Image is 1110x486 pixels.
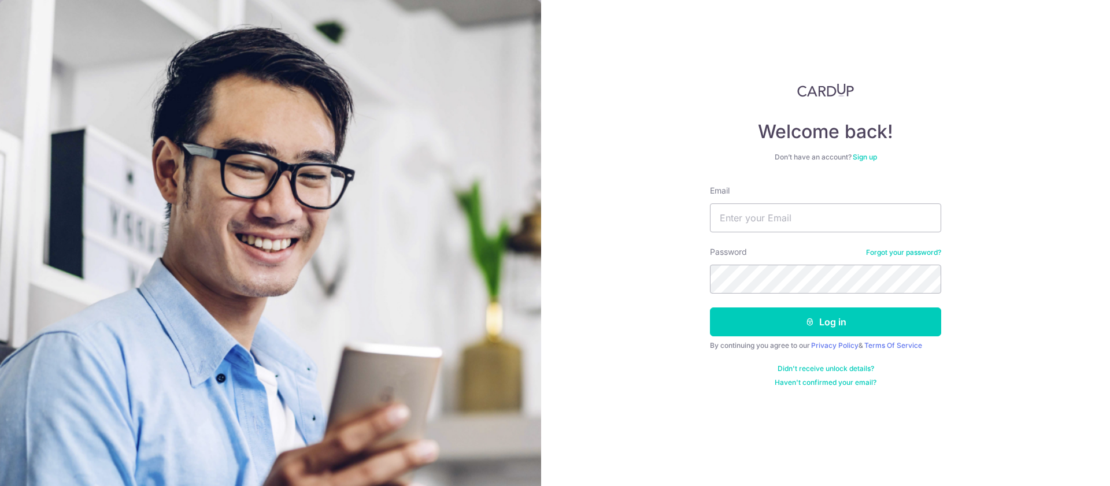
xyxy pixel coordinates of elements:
[710,341,941,350] div: By continuing you agree to our &
[778,364,874,373] a: Didn't receive unlock details?
[797,83,854,97] img: CardUp Logo
[710,246,747,258] label: Password
[710,203,941,232] input: Enter your Email
[710,307,941,336] button: Log in
[775,378,876,387] a: Haven't confirmed your email?
[811,341,859,350] a: Privacy Policy
[710,120,941,143] h4: Welcome back!
[853,153,877,161] a: Sign up
[710,153,941,162] div: Don’t have an account?
[710,185,730,196] label: Email
[864,341,922,350] a: Terms Of Service
[866,248,941,257] a: Forgot your password?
